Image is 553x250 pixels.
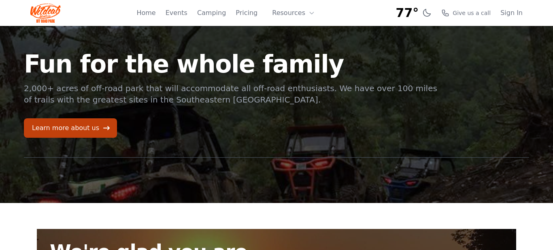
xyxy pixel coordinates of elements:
[197,8,226,18] a: Camping
[441,9,491,17] a: Give us a call
[267,5,320,21] button: Resources
[24,83,438,105] p: 2,000+ acres of off-road park that will accommodate all off-road enthusiasts. We have over 100 mi...
[30,3,61,23] img: Wildcat Logo
[396,6,419,20] span: 77°
[500,8,523,18] a: Sign In
[24,118,117,138] a: Learn more about us
[236,8,257,18] a: Pricing
[24,52,438,76] h1: Fun for the whole family
[166,8,187,18] a: Events
[453,9,491,17] span: Give us a call
[136,8,155,18] a: Home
